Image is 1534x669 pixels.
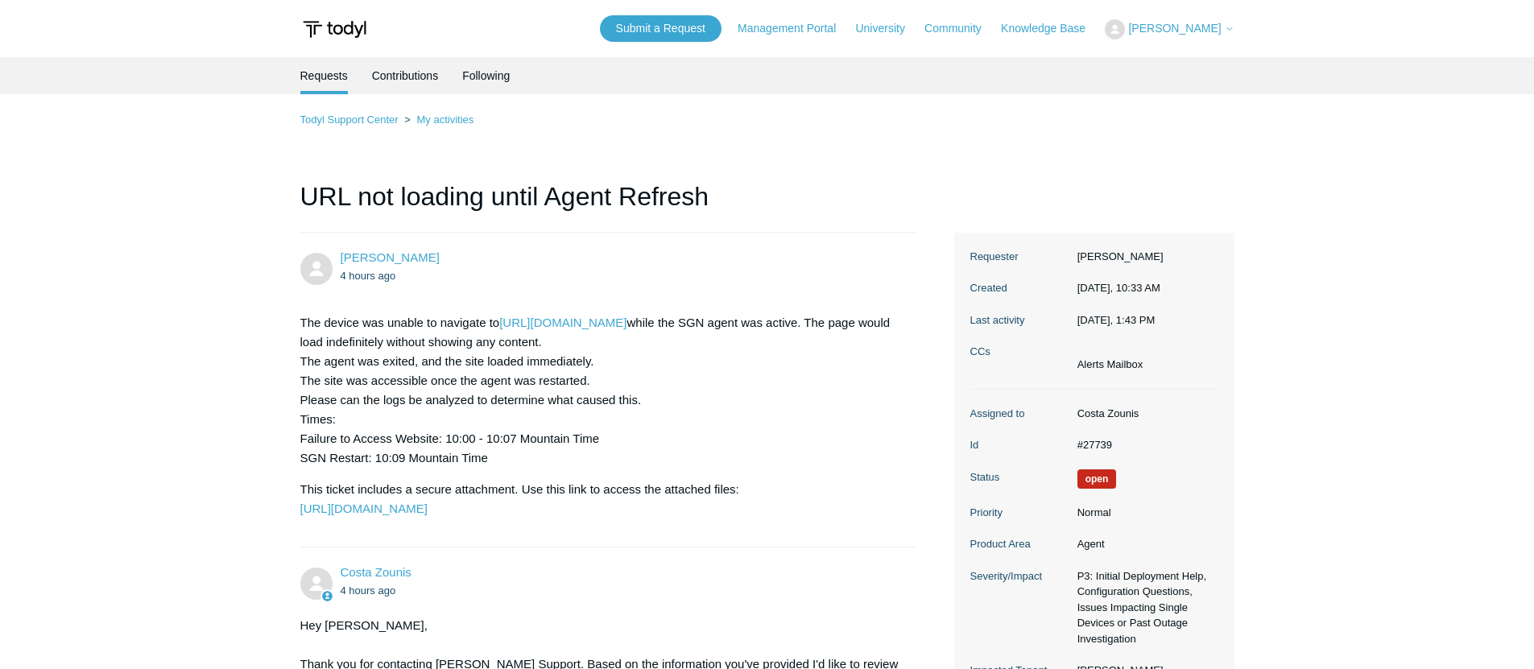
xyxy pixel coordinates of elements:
[1001,20,1102,37] a: Knowledge Base
[341,250,440,264] a: [PERSON_NAME]
[1077,314,1156,326] time: 08/28/2025, 13:43
[1069,536,1218,552] dd: Agent
[970,505,1069,521] dt: Priority
[300,14,369,44] img: Todyl Support Center Help Center home page
[300,177,917,233] h1: URL not loading until Agent Refresh
[970,312,1069,328] dt: Last activity
[1069,406,1218,422] dd: Costa Zounis
[372,57,439,94] a: Contributions
[300,114,399,126] a: Todyl Support Center
[1077,282,1160,294] time: 08/28/2025, 10:33
[499,316,626,329] a: [URL][DOMAIN_NAME]
[970,344,1069,360] dt: CCs
[1105,19,1234,39] button: [PERSON_NAME]
[970,280,1069,296] dt: Created
[300,313,901,468] p: The device was unable to navigate to while the SGN agent was active. The page would load indefini...
[970,437,1069,453] dt: Id
[300,502,428,515] a: [URL][DOMAIN_NAME]
[924,20,998,37] a: Community
[600,15,722,42] a: Submit a Request
[341,584,396,597] time: 08/28/2025, 10:42
[970,536,1069,552] dt: Product Area
[300,480,901,518] p: This ticket includes a secure attachment. Use this link to access the attached files:
[341,250,440,264] span: Aaron Luboff
[1077,469,1117,489] span: We are working on a response for you
[970,568,1069,584] dt: Severity/Impact
[416,114,473,126] a: My activities
[462,57,510,94] a: Following
[341,565,411,579] a: Costa Zounis
[1069,505,1218,521] dd: Normal
[401,114,473,126] li: My activities
[341,270,396,282] time: 08/28/2025, 10:33
[1077,357,1143,373] li: Alerts Mailbox
[300,57,348,94] li: Requests
[1069,437,1218,453] dd: #27739
[1128,22,1221,35] span: [PERSON_NAME]
[970,406,1069,422] dt: Assigned to
[970,249,1069,265] dt: Requester
[855,20,920,37] a: University
[738,20,852,37] a: Management Portal
[300,114,402,126] li: Todyl Support Center
[1069,568,1218,647] dd: P3: Initial Deployment Help, Configuration Questions, Issues Impacting Single Devices or Past Out...
[970,469,1069,485] dt: Status
[1069,249,1218,265] dd: [PERSON_NAME]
